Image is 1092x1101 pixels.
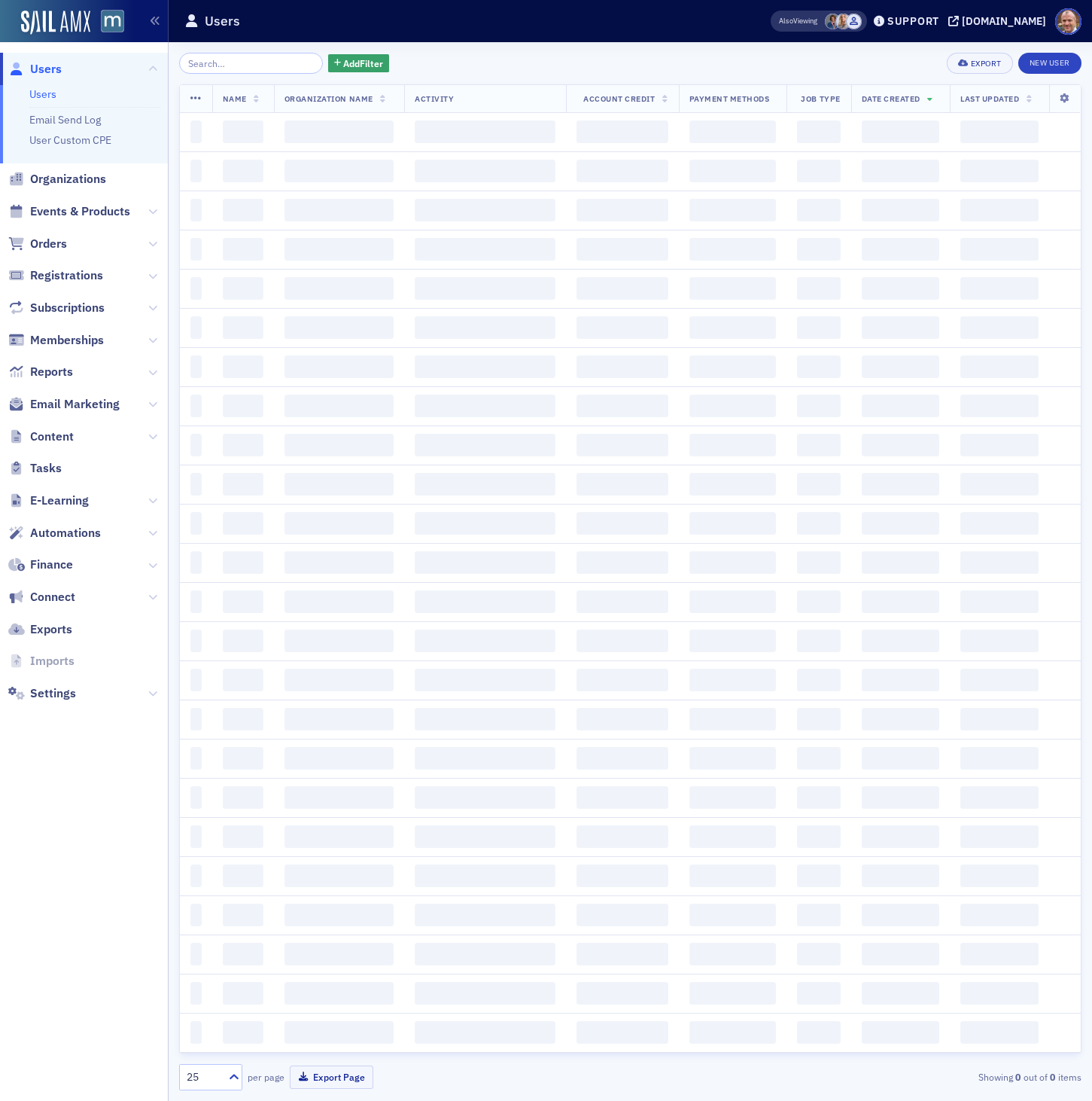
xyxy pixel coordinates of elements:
[190,434,202,456] span: ‌
[960,708,1039,730] span: ‌
[415,395,555,417] span: ‌
[190,395,202,417] span: ‌
[576,590,668,613] span: ‌
[223,238,263,261] span: ‌
[223,199,263,221] span: ‌
[284,512,394,535] span: ‌
[779,16,817,26] span: Viewing
[415,786,555,809] span: ‌
[415,590,555,613] span: ‌
[960,669,1039,691] span: ‌
[284,865,394,887] span: ‌
[862,199,939,221] span: ‌
[960,395,1039,417] span: ‌
[835,14,851,29] span: Emily Trott
[576,316,668,339] span: ‌
[415,199,555,221] span: ‌
[8,653,75,669] a: Imports
[862,747,939,770] span: ‌
[8,685,76,702] a: Settings
[190,199,202,221] span: ‌
[284,277,394,300] span: ‌
[415,943,555,965] span: ‌
[8,621,72,638] a: Exports
[415,904,555,926] span: ‌
[284,982,394,1005] span: ‌
[689,395,777,417] span: ‌
[960,551,1039,574] span: ‌
[30,621,72,638] span: Exports
[223,669,263,691] span: ‌
[576,160,668,182] span: ‌
[30,429,74,445] span: Content
[801,93,840,104] span: Job Type
[8,525,101,541] a: Automations
[30,61,62,78] span: Users
[190,708,202,730] span: ‌
[797,865,840,887] span: ‌
[223,786,263,809] span: ‌
[862,943,939,965] span: ‌
[223,277,263,300] span: ‌
[284,747,394,770] span: ‌
[284,473,394,496] span: ‌
[8,300,105,316] a: Subscriptions
[284,943,394,965] span: ‌
[797,630,840,652] span: ‌
[30,493,89,509] span: E-Learning
[415,982,555,1005] span: ‌
[862,316,939,339] span: ‌
[960,904,1039,926] span: ‌
[960,982,1039,1005] span: ‌
[284,395,394,417] span: ‌
[29,113,101,127] a: Email Send Log
[415,238,555,261] span: ‌
[576,199,668,221] span: ‌
[797,355,840,378] span: ‌
[689,512,777,535] span: ‌
[30,525,101,541] span: Automations
[284,316,394,339] span: ‌
[190,277,202,300] span: ‌
[791,1070,1081,1084] div: Showing out of items
[223,982,263,1005] span: ‌
[190,982,202,1005] span: ‌
[689,434,777,456] span: ‌
[290,1066,373,1089] button: Export Page
[179,53,323,74] input: Search…
[187,1069,220,1085] div: 25
[190,943,202,965] span: ‌
[223,590,263,613] span: ‌
[8,429,74,445] a: Content
[29,133,111,147] a: User Custom CPE
[862,473,939,496] span: ‌
[415,669,555,691] span: ‌
[862,120,939,143] span: ‌
[30,653,75,669] span: Imports
[689,551,777,574] span: ‌
[190,590,202,613] span: ‌
[689,747,777,770] span: ‌
[960,825,1039,848] span: ‌
[689,277,777,300] span: ‌
[689,943,777,965] span: ‌
[30,300,105,316] span: Subscriptions
[960,786,1039,809] span: ‌
[284,199,394,221] span: ‌
[190,669,202,691] span: ‌
[960,199,1039,221] span: ‌
[960,277,1039,300] span: ‌
[1048,1070,1058,1084] strong: 0
[576,904,668,926] span: ‌
[8,61,62,78] a: Users
[797,982,840,1005] span: ‌
[797,825,840,848] span: ‌
[576,277,668,300] span: ‌
[576,238,668,261] span: ‌
[223,551,263,574] span: ‌
[960,355,1039,378] span: ‌
[284,93,373,104] span: Organization Name
[190,512,202,535] span: ‌
[190,238,202,261] span: ‌
[415,512,555,535] span: ‌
